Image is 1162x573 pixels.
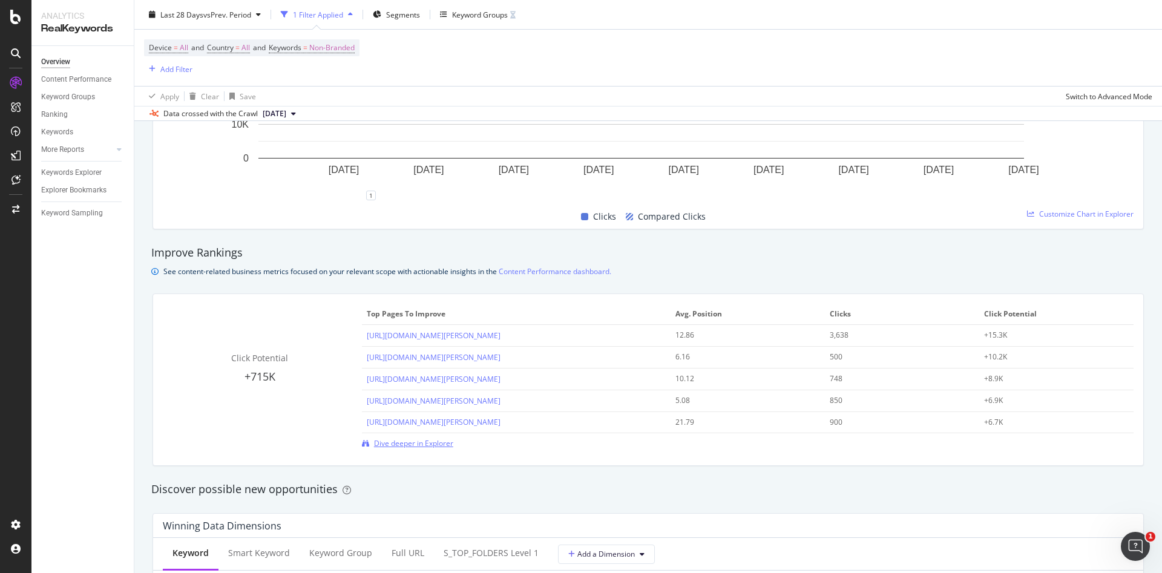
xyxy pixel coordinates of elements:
span: vs Prev. Period [203,9,251,19]
div: More Reports [41,143,84,156]
div: +6.9K [984,395,1114,406]
button: Switch to Advanced Mode [1061,87,1152,106]
a: Keywords [41,126,125,139]
text: [DATE] [669,164,699,174]
div: Content Performance [41,73,111,86]
button: [DATE] [258,106,301,121]
div: RealKeywords [41,22,124,36]
div: Switch to Advanced Mode [1066,91,1152,101]
div: 900 [830,417,960,428]
text: [DATE] [413,164,444,174]
span: Click Potential [231,352,288,364]
div: 748 [830,373,960,384]
div: Apply [160,91,179,101]
div: +8.9K [984,373,1114,384]
div: Keywords Explorer [41,166,102,179]
a: Explorer Bookmarks [41,184,125,197]
span: Keywords [269,42,301,53]
iframe: Intercom live chat [1121,532,1150,561]
div: Discover possible new opportunities [151,482,1145,497]
div: info banner [151,265,1145,278]
div: Overview [41,56,70,68]
span: Avg. Position [675,309,817,319]
a: Keyword Groups [41,91,125,103]
div: Keyword [172,547,209,559]
div: Smart Keyword [228,547,290,559]
span: Add a Dimension [568,549,635,559]
div: Save [240,91,256,101]
button: Add a Dimension [558,545,655,564]
text: 0 [243,153,249,163]
button: Save [225,87,256,106]
span: Clicks [593,209,616,224]
div: Full URL [392,547,424,559]
div: See content-related business metrics focused on your relevant scope with actionable insights in the [163,265,611,278]
div: Keyword Sampling [41,207,103,220]
div: Keyword Group [309,547,372,559]
span: and [191,42,204,53]
button: 1 Filter Applied [276,5,358,24]
div: Analytics [41,10,124,22]
a: Customize Chart in Explorer [1027,209,1134,219]
a: [URL][DOMAIN_NAME][PERSON_NAME] [367,374,501,384]
span: = [174,42,178,53]
div: 12.86 [675,330,806,341]
text: [DATE] [329,164,359,174]
div: +6.7K [984,417,1114,428]
span: and [253,42,266,53]
span: Click Potential [984,309,1126,319]
a: Dive deeper in Explorer [362,438,453,448]
a: Ranking [41,108,125,121]
button: Clear [185,87,219,106]
span: Country [207,42,234,53]
button: Keyword Groups [435,5,520,24]
a: [URL][DOMAIN_NAME][PERSON_NAME] [367,330,501,341]
a: Content Performance [41,73,125,86]
div: +10.2K [984,352,1114,362]
span: +715K [245,369,275,384]
span: = [235,42,240,53]
a: Keywords Explorer [41,166,125,179]
div: Improve Rankings [151,245,1145,261]
div: 850 [830,395,960,406]
div: +15.3K [984,330,1114,341]
div: Keywords [41,126,73,139]
button: Segments [368,5,425,24]
div: 21.79 [675,417,806,428]
text: 10K [232,119,249,129]
div: Keyword Groups [41,91,95,103]
span: Last 28 Days [160,9,203,19]
text: [DATE] [1008,164,1039,174]
span: Dive deeper in Explorer [374,438,453,448]
span: Device [149,42,172,53]
span: Customize Chart in Explorer [1039,209,1134,219]
div: Data crossed with the Crawl [163,108,258,119]
a: Content Performance dashboard. [499,265,611,278]
a: Keyword Sampling [41,207,125,220]
span: Non-Branded [309,39,355,56]
span: All [180,39,188,56]
div: Add Filter [160,64,192,74]
div: s_TOP_FOLDERS Level 1 [444,547,539,559]
div: Clear [201,91,219,101]
span: Clicks [830,309,971,319]
div: Explorer Bookmarks [41,184,107,197]
span: 1 [1146,532,1155,542]
text: [DATE] [924,164,954,174]
span: Segments [386,9,420,19]
div: 500 [830,352,960,362]
span: Compared Clicks [638,209,706,224]
span: Top pages to improve [367,309,663,319]
div: Ranking [41,108,68,121]
button: Last 28 DaysvsPrev. Period [144,5,266,24]
div: 10.12 [675,373,806,384]
a: [URL][DOMAIN_NAME][PERSON_NAME] [367,417,501,427]
a: Overview [41,56,125,68]
a: [URL][DOMAIN_NAME][PERSON_NAME] [367,352,501,362]
span: 2025 Aug. 4th [263,108,286,119]
a: More Reports [41,143,113,156]
div: 5.08 [675,395,806,406]
text: [DATE] [499,164,529,174]
div: 3,638 [830,330,960,341]
text: [DATE] [753,164,784,174]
